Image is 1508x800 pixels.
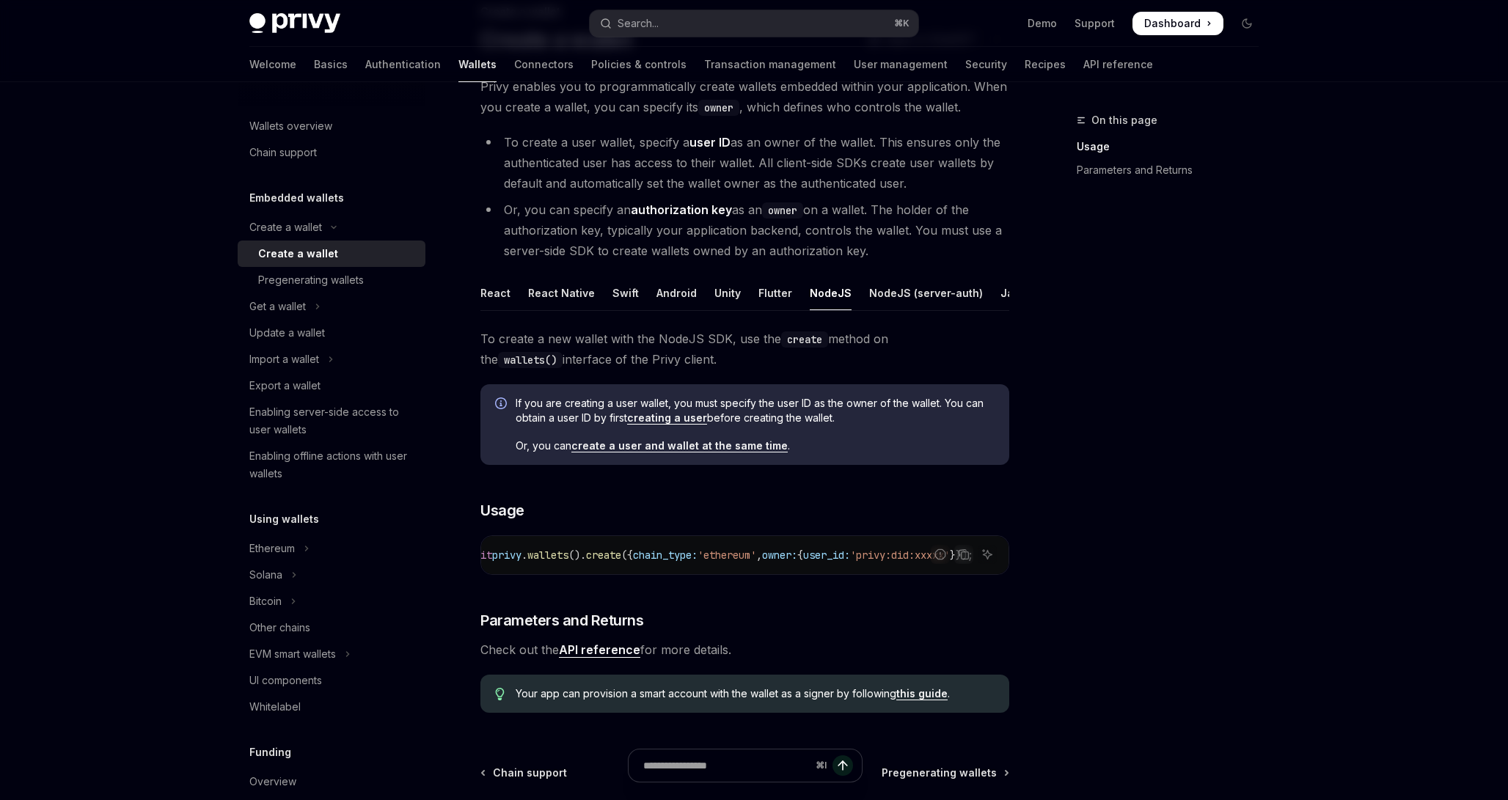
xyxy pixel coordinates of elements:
[965,47,1007,82] a: Security
[698,548,756,562] span: 'ethereum'
[249,351,319,368] div: Import a wallet
[249,189,344,207] h5: Embedded wallets
[480,500,524,521] span: Usage
[238,399,425,443] a: Enabling server-side access to user wallets
[854,47,948,82] a: User management
[249,117,332,135] div: Wallets overview
[458,47,497,82] a: Wallets
[1077,135,1270,158] a: Usage
[495,397,510,412] svg: Info
[249,403,417,438] div: Enabling server-side access to user wallets
[1075,16,1115,31] a: Support
[238,139,425,166] a: Chain support
[528,276,595,310] div: React Native
[238,241,425,267] a: Create a wallet
[618,15,659,32] div: Search...
[238,293,425,320] button: Toggle Get a wallet section
[516,438,995,453] span: Or, you can .
[756,548,762,562] span: ,
[803,548,850,562] span: user_id:
[704,47,836,82] a: Transaction management
[249,219,322,236] div: Create a wallet
[931,545,950,564] button: Report incorrect code
[1091,111,1157,129] span: On this page
[1132,12,1223,35] a: Dashboard
[498,352,563,368] code: wallets()
[516,396,995,425] span: If you are creating a user wallet, you must specify the user ID as the owner of the wallet. You c...
[514,47,574,82] a: Connectors
[950,548,973,562] span: }});
[314,47,348,82] a: Basics
[249,447,417,482] div: Enabling offline actions with user wallets
[1077,158,1270,182] a: Parameters and Returns
[258,271,364,289] div: Pregenerating wallets
[762,548,797,562] span: owner:
[978,545,997,564] button: Ask AI
[480,329,1009,370] span: To create a new wallet with the NodeJS SDK, use the method on the interface of the Privy client.
[612,276,639,310] div: Swift
[249,298,306,315] div: Get a wallet
[480,276,510,310] div: React
[850,548,950,562] span: 'privy:did:xxxxx'
[365,47,441,82] a: Authentication
[869,276,983,310] div: NodeJS (server-auth)
[810,276,852,310] div: NodeJS
[527,548,568,562] span: wallets
[249,13,340,34] img: dark logo
[480,199,1009,261] li: Or, you can specify an as an on a wallet. The holder of the authorization key, typically your app...
[689,135,731,150] strong: user ID
[758,276,792,310] div: Flutter
[894,18,909,29] span: ⌘ K
[568,548,586,562] span: ().
[249,47,296,82] a: Welcome
[238,588,425,614] button: Toggle Bitcoin section
[714,276,741,310] div: Unity
[249,510,319,528] h5: Using wallets
[258,245,338,263] div: Create a wallet
[627,411,707,425] a: creating a user
[621,548,633,562] span: ({
[238,373,425,399] a: Export a wallet
[238,267,425,293] a: Pregenerating wallets
[1144,16,1201,31] span: Dashboard
[249,377,321,395] div: Export a wallet
[238,562,425,588] button: Toggle Solana section
[631,202,732,217] strong: authorization key
[1083,47,1153,82] a: API reference
[1025,47,1066,82] a: Recipes
[954,545,973,564] button: Copy the contents from the code block
[238,443,425,487] a: Enabling offline actions with user wallets
[249,540,295,557] div: Ethereum
[249,144,317,161] div: Chain support
[590,10,918,37] button: Open search
[480,76,1009,117] span: Privy enables you to programmatically create wallets embedded within your application. When you c...
[591,47,687,82] a: Policies & controls
[571,439,788,452] a: create a user and wallet at the same time
[781,331,828,348] code: create
[238,346,425,373] button: Toggle Import a wallet section
[586,548,621,562] span: create
[797,548,803,562] span: {
[656,276,697,310] div: Android
[238,320,425,346] a: Update a wallet
[1028,16,1057,31] a: Demo
[238,214,425,241] button: Toggle Create a wallet section
[698,100,739,116] code: owner
[762,202,803,219] code: owner
[249,566,282,584] div: Solana
[633,548,698,562] span: chain_type:
[480,132,1009,194] li: To create a user wallet, specify a as an owner of the wallet. This ensures only the authenticated...
[249,324,325,342] div: Update a wallet
[1000,276,1026,310] div: Java
[1235,12,1259,35] button: Toggle dark mode
[492,548,521,562] span: privy
[521,548,527,562] span: .
[238,535,425,562] button: Toggle Ethereum section
[238,113,425,139] a: Wallets overview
